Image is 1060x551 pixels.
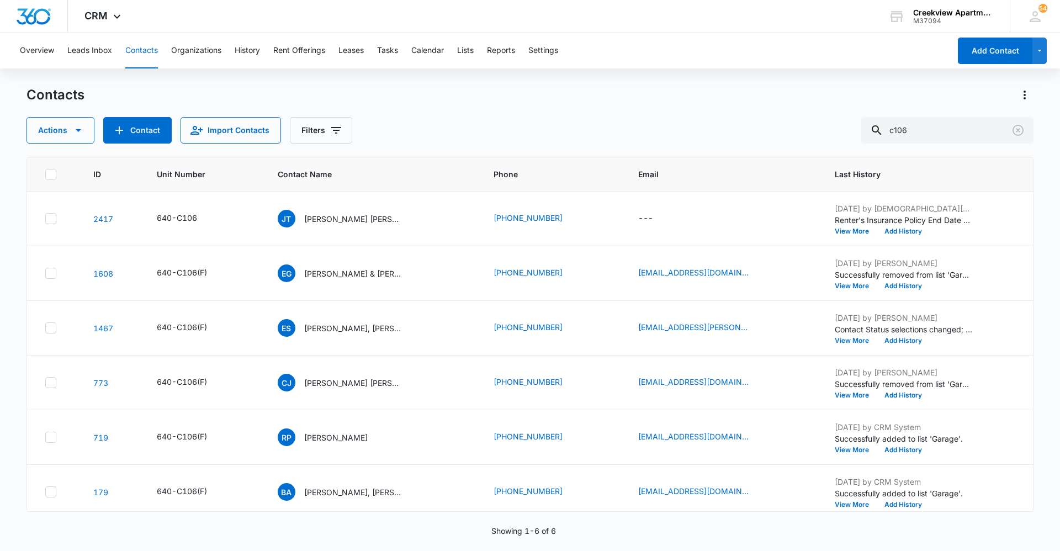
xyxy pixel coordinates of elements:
div: Email - - Select to Edit Field [638,212,673,225]
a: [EMAIL_ADDRESS][DOMAIN_NAME] [638,431,749,442]
a: Navigate to contact details page for Joselyn Toscano Enriquez, Adrian Rascon Fuentes [93,214,113,224]
div: Phone - (929) 479-0473 - Select to Edit Field [494,376,582,389]
button: Add History [877,228,930,235]
div: Unit Number - 640-C106(F) - Select to Edit Field [157,267,227,280]
button: Leases [338,33,364,68]
span: JT [278,210,295,227]
div: Phone - (915) 504-3480 - Select to Edit Field [494,267,582,280]
a: [EMAIL_ADDRESS][PERSON_NAME][DOMAIN_NAME] [638,321,749,333]
div: account id [913,17,994,25]
div: Unit Number - 640-C106(F) - Select to Edit Field [157,376,227,389]
div: 640-C106 [157,212,197,224]
a: [PHONE_NUMBER] [494,376,563,388]
p: [DATE] by [PERSON_NAME] [835,312,973,324]
button: View More [835,337,877,344]
button: Add Contact [103,117,172,144]
div: Phone - (970) 439-0166 - Select to Edit Field [494,212,582,225]
div: Unit Number - 640-C106(F) - Select to Edit Field [157,321,227,335]
button: Filters [290,117,352,144]
div: Email - rpissac2013@hotmail.com - Select to Edit Field [638,431,768,444]
h1: Contacts [26,87,84,103]
button: Tasks [377,33,398,68]
div: 640-C106(F) [157,431,207,442]
p: [PERSON_NAME] & [PERSON_NAME] [304,268,404,279]
p: Contact Status selections changed; Current Resident was removed and Former Resident was added. [835,324,973,335]
a: [PHONE_NUMBER] [494,321,563,333]
p: Showing 1-6 of 6 [491,525,556,537]
p: [PERSON_NAME], [PERSON_NAME] [304,322,404,334]
button: Rent Offerings [273,33,325,68]
div: Contact Name - Caleb Jean Paul & Valencia Jean Paul Labaze - Select to Edit Field [278,374,423,391]
p: Successfully added to list 'Garage'. [835,488,973,499]
span: Phone [494,168,596,180]
p: [PERSON_NAME] [PERSON_NAME], [PERSON_NAME] [304,213,404,225]
button: View More [835,228,877,235]
p: [PERSON_NAME], [PERSON_NAME] and [PERSON_NAME] [304,486,404,498]
span: BA [278,483,295,501]
span: CJ [278,374,295,391]
button: View More [835,447,877,453]
button: Organizations [171,33,221,68]
p: [DATE] by [PERSON_NAME] [835,257,973,269]
div: Unit Number - 640-C106 - Select to Edit Field [157,212,217,225]
a: [EMAIL_ADDRESS][DOMAIN_NAME] [638,267,749,278]
span: Unit Number [157,168,251,180]
div: Unit Number - 640-C106(F) - Select to Edit Field [157,431,227,444]
div: Phone - (970) 301-7034 - Select to Edit Field [494,321,582,335]
div: 640-C106(F) [157,485,207,497]
div: notifications count [1038,4,1047,13]
div: 640-C106(F) [157,267,207,278]
button: Contacts [125,33,158,68]
div: 640-C106(F) [157,321,207,333]
p: [PERSON_NAME] [304,432,368,443]
span: ES [278,319,295,337]
p: [DATE] by [PERSON_NAME] [835,367,973,378]
a: [EMAIL_ADDRESS][DOMAIN_NAME] [638,376,749,388]
p: Successfully removed from list 'Garage Renters'. [835,269,973,280]
div: account name [913,8,994,17]
span: ID [93,168,114,180]
div: Email - vavoo.v@gmail.com - Select to Edit Field [638,376,768,389]
a: Navigate to contact details page for Caleb Jean Paul & Valencia Jean Paul Labaze [93,378,108,388]
div: Email - stolzen.emily@gmail.com - Select to Edit Field [638,321,768,335]
button: View More [835,501,877,508]
div: Contact Name - Brian Azevedo, Leighann and Olivia Keefer - Select to Edit Field [278,483,423,501]
div: Phone - (831) 402-6144 - Select to Edit Field [494,485,582,499]
button: Actions [1016,86,1033,104]
button: Actions [26,117,94,144]
button: Reports [487,33,515,68]
div: --- [638,212,653,225]
p: [PERSON_NAME] [PERSON_NAME] & [PERSON_NAME] [PERSON_NAME] [304,377,404,389]
button: Clear [1009,121,1027,139]
div: Contact Name - Joselyn Toscano Enriquez, Adrian Rascon Fuentes - Select to Edit Field [278,210,423,227]
div: Contact Name - Emily Stolzenberger, Quenten Amick - Select to Edit Field [278,319,423,337]
span: EG [278,264,295,282]
button: Add History [877,447,930,453]
a: [PHONE_NUMBER] [494,431,563,442]
button: View More [835,283,877,289]
p: [DATE] by CRM System [835,476,973,488]
a: Navigate to contact details page for Brian Azevedo, Leighann and Olivia Keefer [93,488,108,497]
a: [PHONE_NUMBER] [494,485,563,497]
button: Add History [877,283,930,289]
div: Contact Name - Elaine Giron & Jayden Ash Mcneil - Select to Edit Field [278,264,423,282]
button: Add History [877,392,930,399]
span: Last History [835,168,999,180]
span: CRM [84,10,108,22]
div: Email - elainegir2004@gmail.com - Select to Edit Field [638,267,768,280]
a: Navigate to contact details page for Elaine Giron & Jayden Ash Mcneil [93,269,113,278]
span: RP [278,428,295,446]
button: Lists [457,33,474,68]
p: Renter's Insurance Policy End Date changed to [DATE]. [835,214,973,226]
a: [PHONE_NUMBER] [494,267,563,278]
button: Overview [20,33,54,68]
div: Contact Name - Roy Perez - Select to Edit Field [278,428,388,446]
span: 54 [1038,4,1047,13]
p: Successfully added to list 'Garage'. [835,433,973,444]
button: Leads Inbox [67,33,112,68]
button: Add History [877,337,930,344]
div: 640-C106(F) [157,376,207,388]
a: Navigate to contact details page for Roy Perez [93,433,108,442]
button: History [235,33,260,68]
p: [DATE] by [DEMOGRAPHIC_DATA][PERSON_NAME] [835,203,973,214]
